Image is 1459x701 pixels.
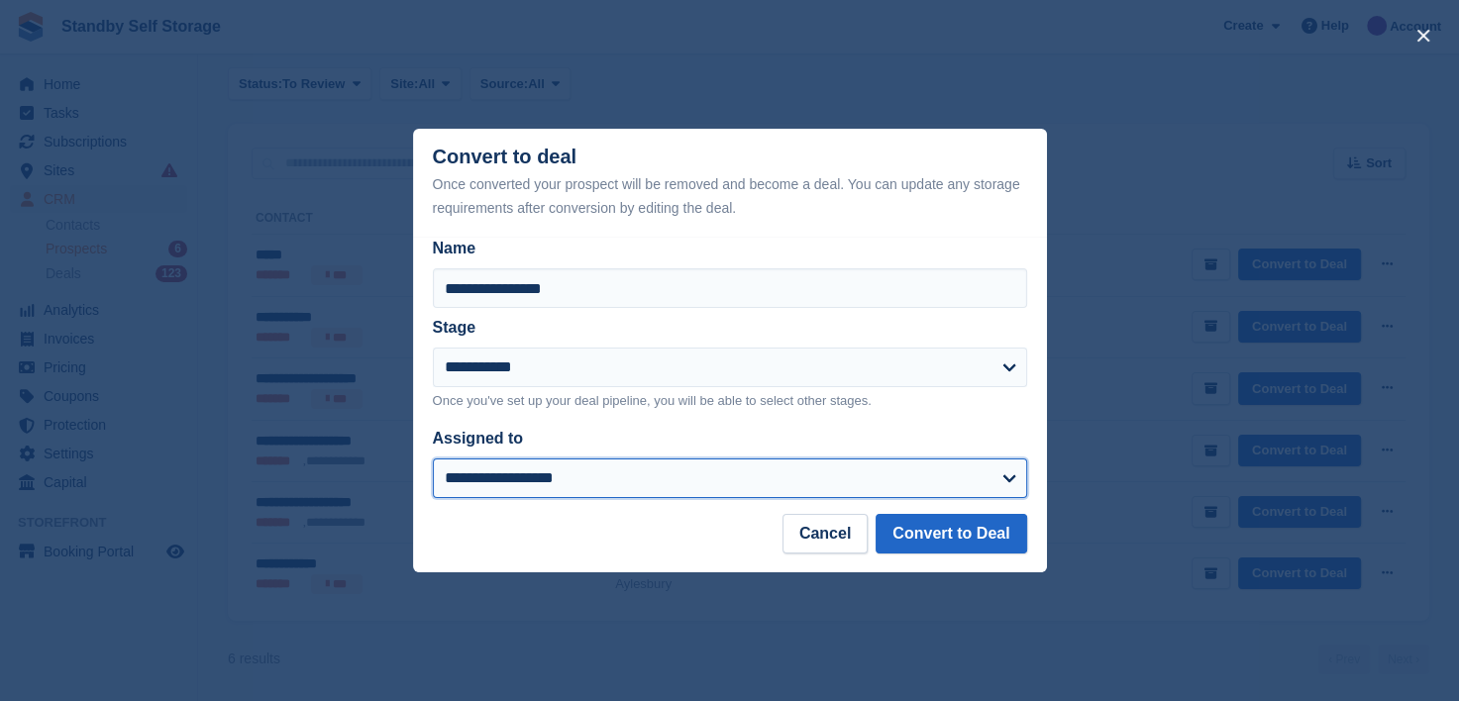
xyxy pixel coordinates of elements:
label: Name [433,237,1027,260]
label: Stage [433,319,476,336]
div: Convert to deal [433,146,1027,220]
button: Convert to Deal [876,514,1026,553]
button: close [1407,20,1439,51]
button: Cancel [782,514,868,553]
div: Once converted your prospect will be removed and become a deal. You can update any storage requir... [433,172,1027,220]
p: Once you've set up your deal pipeline, you will be able to select other stages. [433,391,1027,411]
label: Assigned to [433,430,524,447]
